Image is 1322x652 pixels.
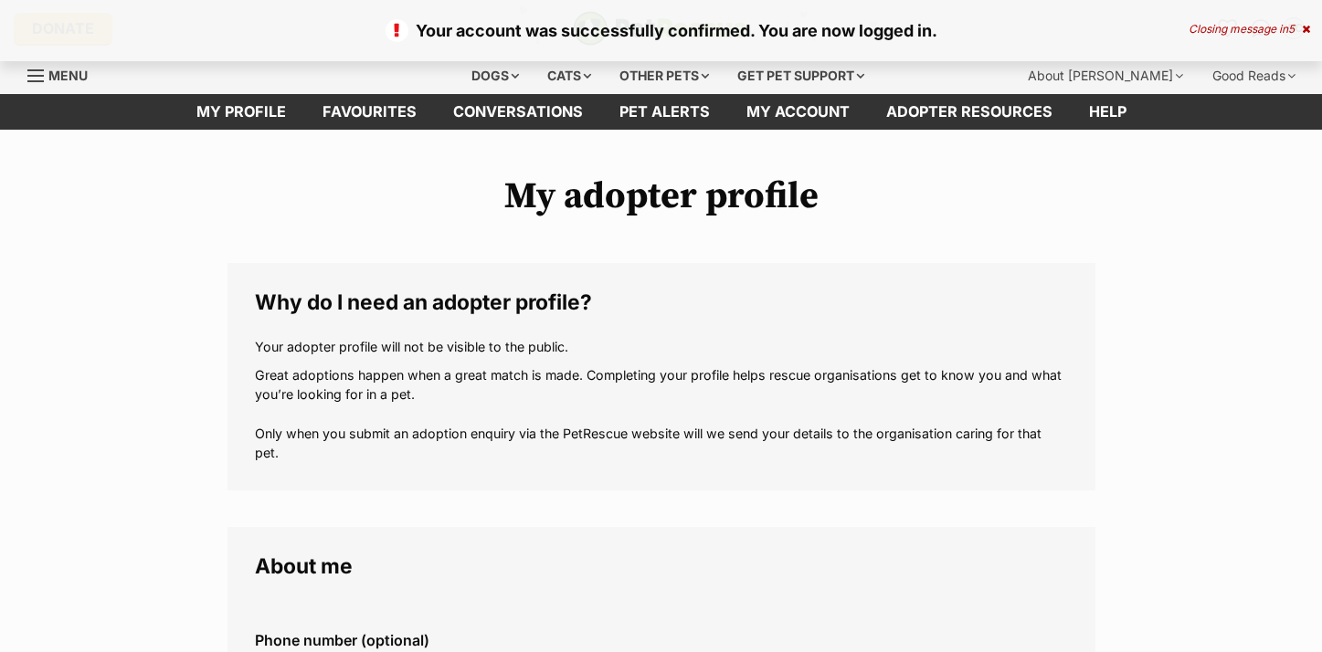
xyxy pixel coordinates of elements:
a: conversations [435,94,601,130]
h1: My adopter profile [227,175,1095,217]
div: Dogs [459,58,532,94]
div: About [PERSON_NAME] [1015,58,1196,94]
div: Get pet support [724,58,877,94]
a: Pet alerts [601,94,728,130]
a: Menu [27,58,100,90]
div: Good Reads [1200,58,1308,94]
a: My account [728,94,868,130]
p: Your adopter profile will not be visible to the public. [255,337,1068,356]
fieldset: Why do I need an adopter profile? [227,263,1095,490]
legend: Why do I need an adopter profile? [255,290,1068,314]
p: Great adoptions happen when a great match is made. Completing your profile helps rescue organisat... [255,365,1068,463]
a: Adopter resources [868,94,1071,130]
label: Phone number (optional) [255,632,1068,648]
legend: About me [255,554,1068,578]
a: Favourites [304,94,435,130]
span: Menu [48,68,88,83]
div: Cats [534,58,604,94]
a: My profile [178,94,304,130]
div: Other pets [607,58,722,94]
a: Help [1071,94,1145,130]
